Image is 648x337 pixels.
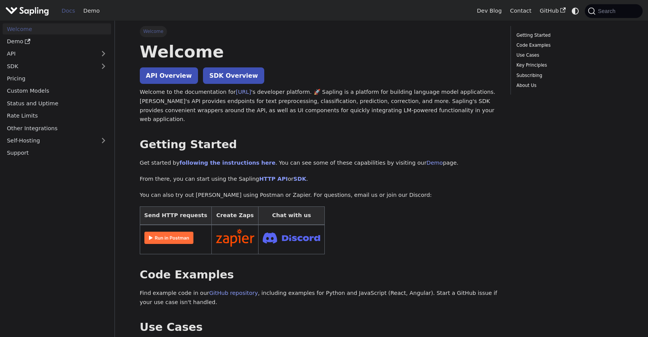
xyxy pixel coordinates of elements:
[3,36,111,47] a: Demo
[3,85,111,97] a: Custom Models
[5,5,52,16] a: Sapling.aiSapling.ai
[259,176,288,182] a: HTTP API
[596,8,620,14] span: Search
[3,135,111,146] a: Self-Hosting
[140,159,500,168] p: Get started by . You can see some of these capabilities by visiting our page.
[140,289,500,307] p: Find example code in our , including examples for Python and JavaScript (React, Angular). Start a...
[506,5,536,17] a: Contact
[517,62,620,69] a: Key Principles
[140,321,500,334] h2: Use Cases
[517,42,620,49] a: Code Examples
[535,5,569,17] a: GitHub
[517,32,620,39] a: Getting Started
[140,26,167,37] span: Welcome
[473,5,506,17] a: Dev Blog
[140,26,500,37] nav: Breadcrumbs
[144,232,193,244] img: Run in Postman
[140,191,500,200] p: You can also try out [PERSON_NAME] using Postman or Zapier. For questions, email us or join our D...
[96,61,111,72] button: Expand sidebar category 'SDK'
[180,160,275,166] a: following the instructions here
[3,48,96,59] a: API
[3,147,111,159] a: Support
[203,67,264,84] a: SDK Overview
[140,88,500,124] p: Welcome to the documentation for 's developer platform. 🚀 Sapling is a platform for building lang...
[263,230,320,246] img: Join Discord
[3,98,111,109] a: Status and Uptime
[3,23,111,34] a: Welcome
[570,5,581,16] button: Switch between dark and light mode (currently system mode)
[140,67,198,84] a: API Overview
[236,89,251,95] a: [URL]
[209,290,258,296] a: GitHub repository
[140,268,500,282] h2: Code Examples
[79,5,104,17] a: Demo
[259,207,325,225] th: Chat with us
[517,52,620,59] a: Use Cases
[140,41,500,62] h1: Welcome
[5,5,49,16] img: Sapling.ai
[57,5,79,17] a: Docs
[140,175,500,184] p: From there, you can start using the Sapling or .
[585,4,642,18] button: Search (Command+K)
[3,61,96,72] a: SDK
[427,160,443,166] a: Demo
[140,207,211,225] th: Send HTTP requests
[216,229,254,247] img: Connect in Zapier
[517,82,620,89] a: About Us
[96,48,111,59] button: Expand sidebar category 'API'
[3,110,111,121] a: Rate Limits
[293,176,306,182] a: SDK
[211,207,259,225] th: Create Zaps
[140,138,500,152] h2: Getting Started
[3,73,111,84] a: Pricing
[517,72,620,79] a: Subscribing
[3,123,111,134] a: Other Integrations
